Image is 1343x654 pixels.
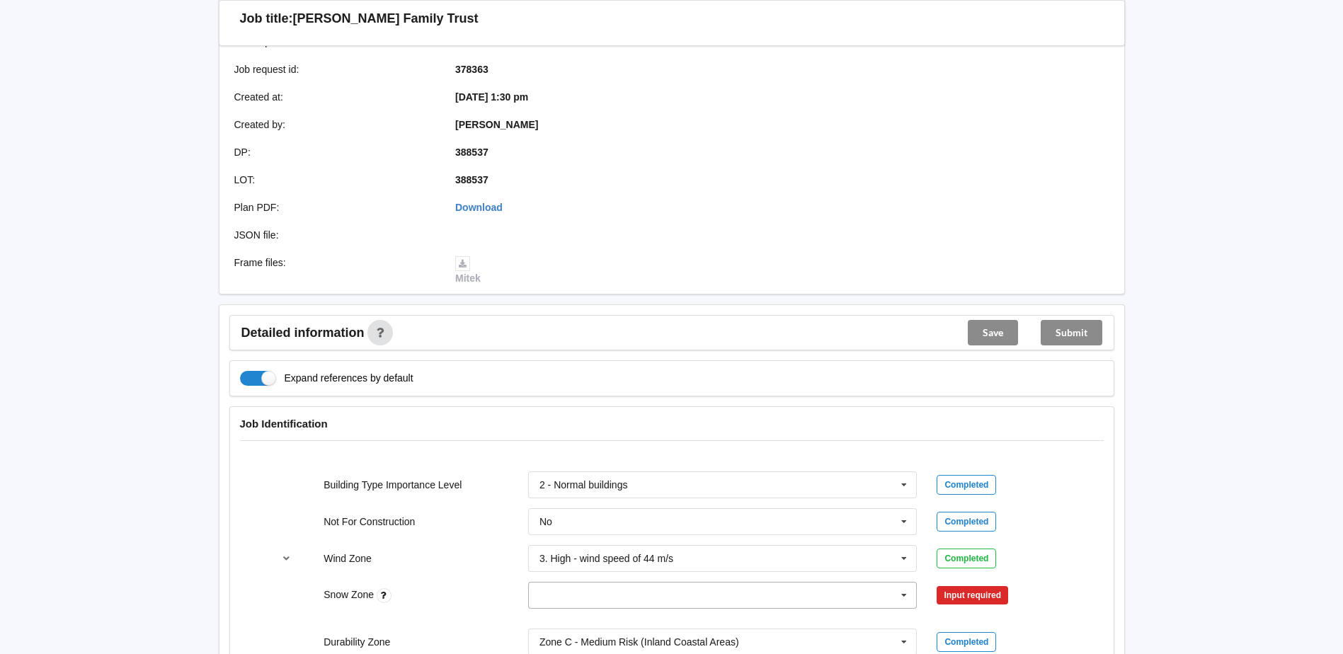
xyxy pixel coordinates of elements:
[224,90,446,104] div: Created at :
[224,173,446,187] div: LOT :
[224,145,446,159] div: DP :
[455,174,488,185] b: 388537
[224,62,446,76] div: Job request id :
[273,546,300,571] button: reference-toggle
[937,549,996,568] div: Completed
[224,117,446,132] div: Created by :
[937,632,996,652] div: Completed
[324,636,390,648] label: Durability Zone
[455,257,481,284] a: Mitek
[324,479,462,490] label: Building Type Importance Level
[240,417,1104,430] h4: Job Identification
[455,202,503,213] a: Download
[539,553,673,563] div: 3. High - wind speed of 44 m/s
[240,371,413,386] label: Expand references by default
[324,589,377,600] label: Snow Zone
[455,91,528,103] b: [DATE] 1:30 pm
[937,512,996,532] div: Completed
[240,11,293,27] h3: Job title:
[937,586,1008,604] div: Input required
[241,326,365,339] span: Detailed information
[324,516,415,527] label: Not For Construction
[293,11,479,27] h3: [PERSON_NAME] Family Trust
[224,200,446,214] div: Plan PDF :
[539,637,739,647] div: Zone C - Medium Risk (Inland Coastal Areas)
[324,553,372,564] label: Wind Zone
[539,480,628,490] div: 2 - Normal buildings
[224,228,446,242] div: JSON file :
[937,475,996,495] div: Completed
[539,517,552,527] div: No
[455,147,488,158] b: 388537
[224,256,446,285] div: Frame files :
[455,119,538,130] b: [PERSON_NAME]
[455,64,488,75] b: 378363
